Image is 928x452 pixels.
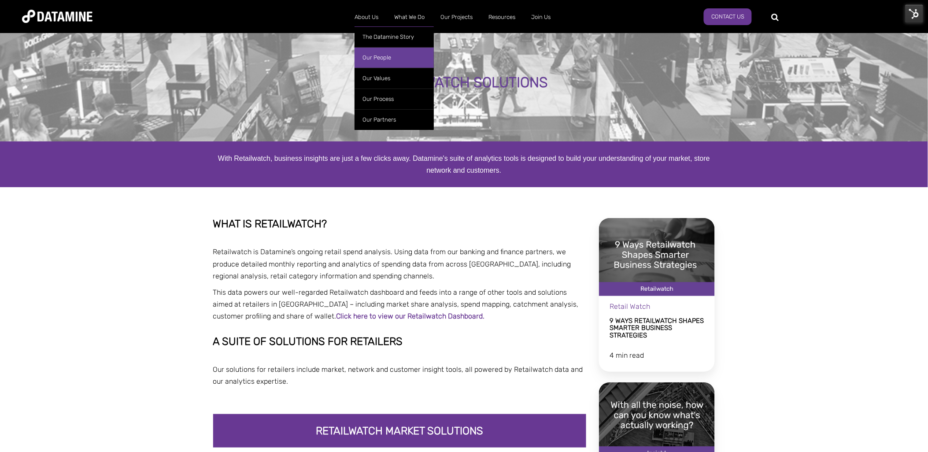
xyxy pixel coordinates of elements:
[355,47,434,68] a: Our People
[523,6,558,29] a: Join Us
[355,68,434,89] a: Our Values
[336,312,485,320] a: Click here to view our Retailwatch Dashboard.
[213,218,587,230] h2: WHAT IS RETAILWATCH?
[220,425,580,437] h2: Retailwatch Market Solutions
[433,6,481,29] a: Our Projects
[905,4,924,23] img: HubSpot Tools Menu Toggle
[218,155,710,174] span: With Retailwatch, business insights are just a few clicks away. Datamine's suite of analytics too...
[355,109,434,130] a: Our Partners
[213,246,587,282] p: Retailwatch is Datamine’s ongoing retail spend analysis. Using data from our banking and finance ...
[22,10,92,23] img: Datamine
[104,75,824,91] div: RETAILWATCH SOLUTIONS
[355,26,434,47] a: The Datamine Story
[213,286,587,322] p: This data powers our well-regarded Retailwatch dashboard and feeds into a range of other tools an...
[347,6,386,29] a: About Us
[213,363,587,387] p: Our solutions for retailers include market, network and customer insight tools, all powered by Re...
[213,335,403,348] strong: A suite of solutions for retailers
[386,6,433,29] a: What We Do
[355,89,434,109] a: Our Process
[610,302,650,311] span: Retail Watch
[481,6,523,29] a: Resources
[704,8,752,25] a: Contact Us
